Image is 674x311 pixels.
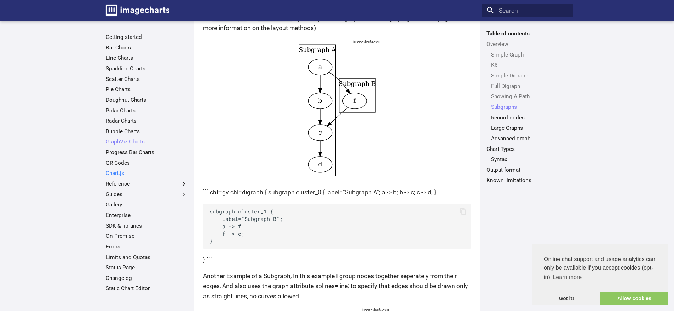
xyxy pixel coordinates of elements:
[106,65,188,72] a: Sparkline Charts
[552,272,583,283] a: learn more about cookies
[486,166,568,174] a: Output format
[459,207,468,216] button: Copy to clipboard
[491,135,568,142] a: Advanced graph
[482,30,573,37] label: Table of contents
[491,156,568,163] a: Syntax
[106,159,188,166] a: QR Codes
[491,114,568,121] a: Record nodes
[106,285,188,292] a: Static Chart Editor
[212,14,247,22] code: cht=gv:dot
[491,72,568,79] a: Simple Digraph
[106,96,188,104] a: Doughnut Charts
[532,244,668,305] div: cookieconsent
[106,254,188,261] a: Limits and Quotas
[106,107,188,114] a: Polar Charts
[106,54,188,61] a: Line Charts
[482,4,573,18] input: Search
[491,93,568,100] a: Showing A Path
[544,255,657,283] span: Online chat support and usage analytics can only be available if you accept cookies (opt-in).
[106,243,188,250] a: Errors
[486,51,568,142] nav: Overview
[106,180,188,187] label: Reference
[491,124,568,131] a: Large Graphs
[203,255,471,265] p: } ```
[491,61,568,69] a: K6
[106,222,188,229] a: SDK & libraries
[106,233,188,240] a: On Premise
[106,86,188,93] a: Pie Charts
[106,117,188,124] a: Radar Charts
[491,51,568,58] a: Simple Graph
[294,39,381,181] img: chart
[203,271,471,301] p: Another Example of a Subgraph, In this example I group nodes together seperately from their edges...
[106,149,188,156] a: Progress Bar Charts
[106,5,169,16] img: logo
[106,191,188,198] label: Guides
[106,201,188,208] a: Gallery
[203,187,471,197] p: ``` cht=gv chl=digraph { subgraph cluster_0 { label="Subgraph A"; a -> b; b -> c; c -> d; }
[106,212,188,219] a: Enterprise
[203,204,471,249] code: subgraph cluster_1 { label="Subgraph B"; a -> f; f -> c; }
[258,14,293,22] code: cht=gv:fdp
[491,83,568,90] a: Full Digraph
[486,146,568,153] a: Chart Types
[106,264,188,271] a: Status Page
[106,44,188,51] a: Bar Charts
[106,128,188,135] a: Bubble Charts
[486,41,568,48] a: Overview
[486,156,568,163] nav: Chart Types
[106,170,188,177] a: Chart.js
[103,1,173,19] a: Image-Charts documentation
[532,292,600,306] a: dismiss cookie message
[491,104,568,111] a: Subgraphs
[106,138,188,145] a: GraphViz Charts
[600,292,668,306] a: allow cookies
[486,177,568,184] a: Known limitations
[106,34,188,41] a: Getting started
[106,76,188,83] a: Scatter Charts
[106,275,188,282] a: Changelog
[482,30,573,184] nav: Table of contents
